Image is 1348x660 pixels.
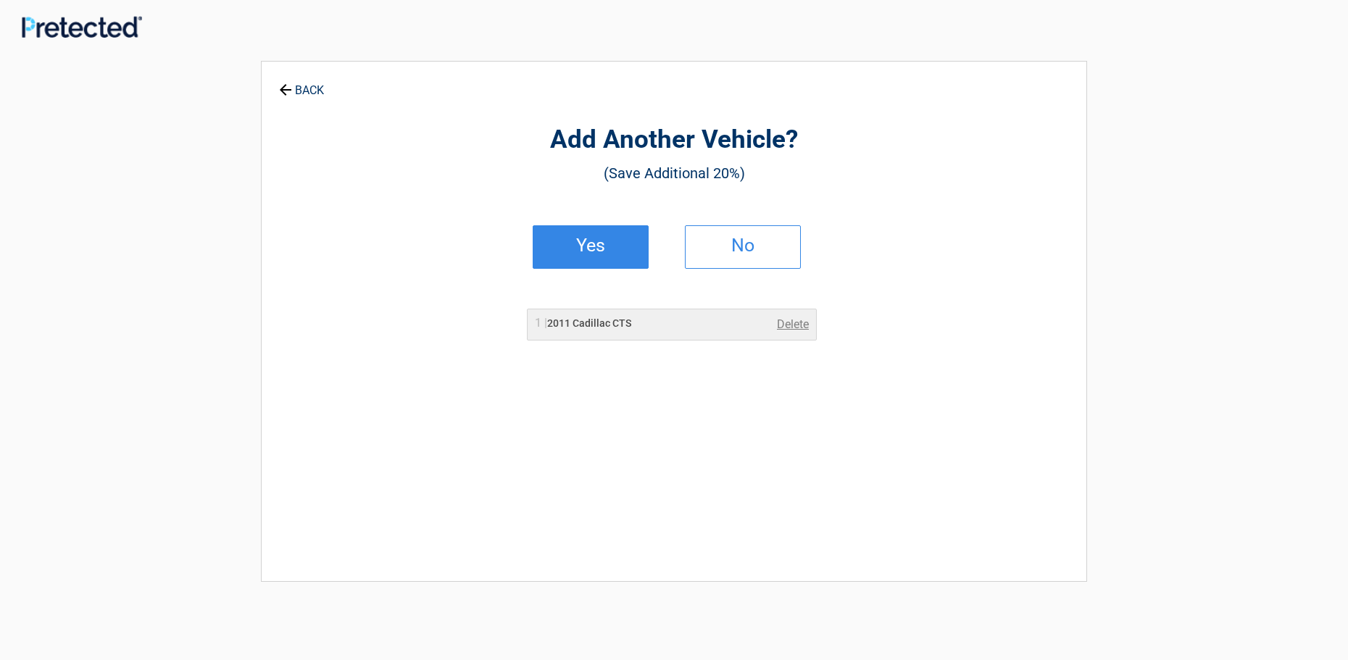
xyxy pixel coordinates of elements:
[535,316,547,330] span: 1 |
[700,241,786,251] h2: No
[341,161,1007,185] h3: (Save Additional 20%)
[276,71,327,96] a: BACK
[22,16,142,38] img: Main Logo
[535,316,631,331] h2: 2011 Cadillac CTS
[777,316,809,333] a: Delete
[548,241,633,251] h2: Yes
[341,123,1007,157] h2: Add Another Vehicle?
